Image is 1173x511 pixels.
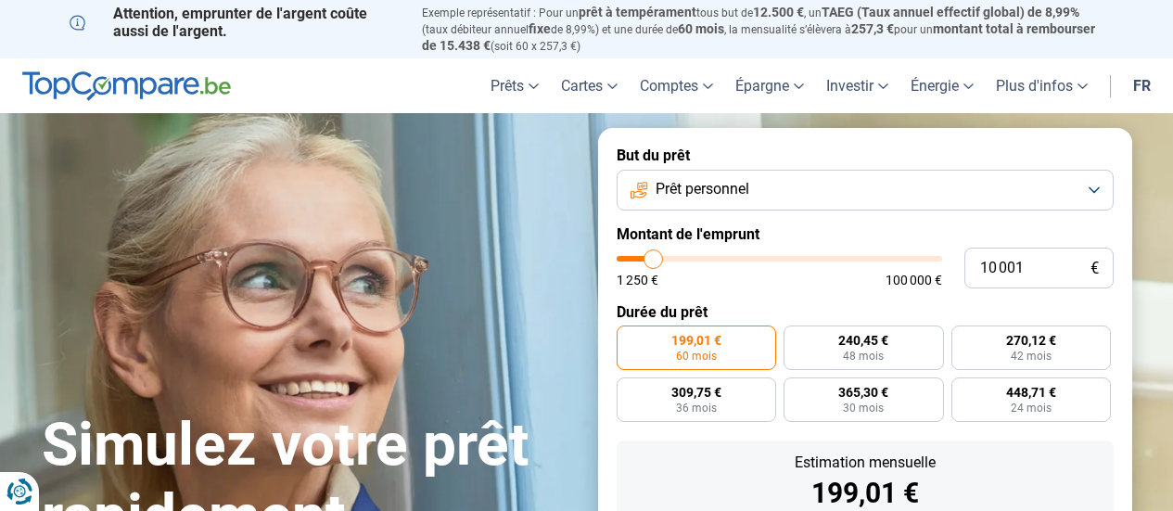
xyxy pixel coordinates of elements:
span: € [1090,261,1099,276]
a: Cartes [550,58,629,113]
span: fixe [529,21,551,36]
a: fr [1122,58,1162,113]
span: 199,01 € [671,334,721,347]
a: Investir [815,58,899,113]
span: prêt à tempérament [579,5,696,19]
a: Comptes [629,58,724,113]
span: 48 mois [843,351,884,362]
span: 240,45 € [838,334,888,347]
span: 42 mois [1011,351,1052,362]
span: 100 000 € [886,274,942,287]
p: Attention, emprunter de l'argent coûte aussi de l'argent. [70,5,400,40]
a: Plus d'infos [985,58,1099,113]
label: Montant de l'emprunt [617,225,1114,243]
span: 257,3 € [851,21,894,36]
a: Prêts [479,58,550,113]
span: 36 mois [676,402,717,414]
span: 12.500 € [753,5,804,19]
span: 60 mois [676,351,717,362]
span: TAEG (Taux annuel effectif global) de 8,99% [822,5,1079,19]
span: montant total à rembourser de 15.438 € [422,21,1095,53]
div: Estimation mensuelle [631,455,1099,470]
span: 30 mois [843,402,884,414]
button: Prêt personnel [617,170,1114,211]
span: 365,30 € [838,386,888,399]
span: 24 mois [1011,402,1052,414]
span: 270,12 € [1006,334,1056,347]
span: 60 mois [678,21,724,36]
span: Prêt personnel [656,179,749,199]
label: Durée du prêt [617,303,1114,321]
a: Énergie [899,58,985,113]
p: Exemple représentatif : Pour un tous but de , un (taux débiteur annuel de 8,99%) et une durée de ... [422,5,1104,54]
img: TopCompare [22,71,231,101]
label: But du prêt [617,147,1114,164]
a: Épargne [724,58,815,113]
span: 448,71 € [1006,386,1056,399]
span: 309,75 € [671,386,721,399]
span: 1 250 € [617,274,658,287]
div: 199,01 € [631,479,1099,507]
